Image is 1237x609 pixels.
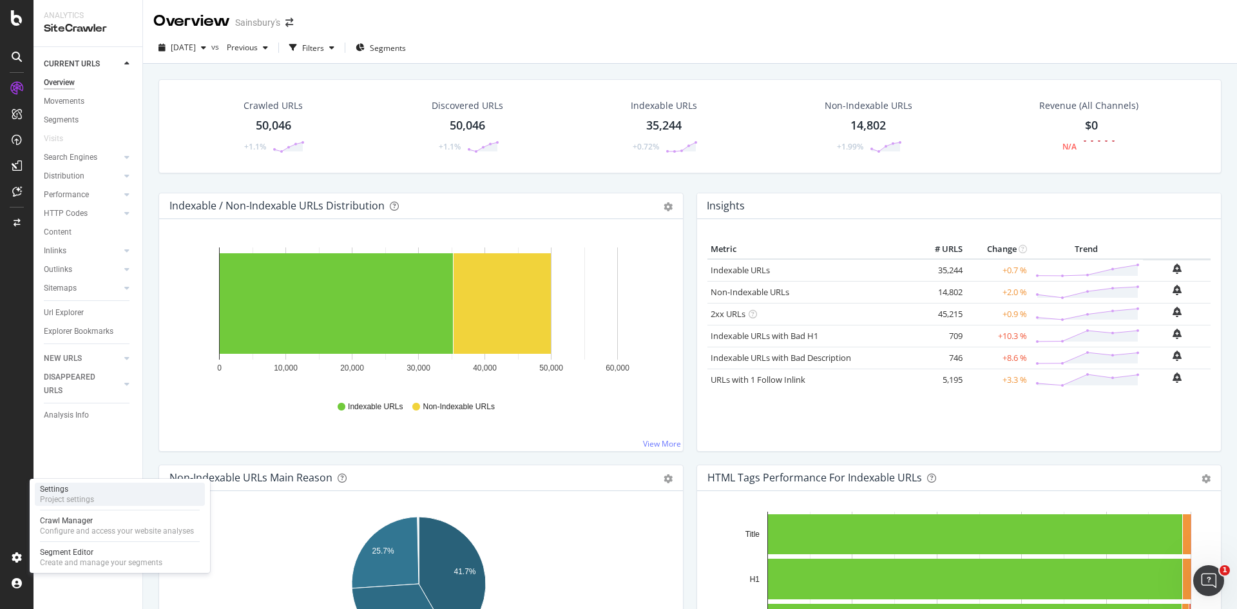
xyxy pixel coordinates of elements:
div: Project settings [40,494,94,505]
a: Indexable URLs [711,264,770,276]
a: Explorer Bookmarks [44,325,133,338]
div: bell-plus [1173,351,1182,361]
div: Crawled URLs [244,99,303,112]
div: Search Engines [44,151,97,164]
div: Configure and access your website analyses [40,526,194,536]
a: View More [643,438,681,449]
a: Content [44,226,133,239]
a: URLs with 1 Follow Inlink [711,374,805,385]
a: Performance [44,188,120,202]
div: Url Explorer [44,306,84,320]
div: Explorer Bookmarks [44,325,113,338]
div: Distribution [44,169,84,183]
a: Visits [44,132,76,146]
div: 50,046 [450,117,485,134]
div: gear [664,474,673,483]
td: 709 [914,325,966,347]
a: SettingsProject settings [35,483,205,506]
span: Revenue (All Channels) [1039,99,1138,112]
a: CURRENT URLS [44,57,120,71]
div: HTML Tags Performance for Indexable URLs [707,471,922,484]
th: Change [966,240,1030,259]
a: Search Engines [44,151,120,164]
div: Performance [44,188,89,202]
div: Overview [153,10,230,32]
div: Visits [44,132,63,146]
text: 10,000 [274,363,298,372]
a: DISAPPEARED URLS [44,371,120,398]
span: $0 [1085,117,1098,133]
div: Outlinks [44,263,72,276]
div: bell-plus [1173,307,1182,317]
div: Sainsbury's [235,16,280,29]
button: Segments [350,37,411,58]
div: bell-plus [1173,372,1182,383]
td: +3.3 % [966,369,1030,391]
div: Sitemaps [44,282,77,295]
div: Overview [44,76,75,90]
div: Analysis Info [44,409,89,422]
div: DISAPPEARED URLS [44,371,109,398]
a: Sitemaps [44,282,120,295]
div: +1.1% [244,141,266,152]
td: 45,215 [914,303,966,325]
div: +1.1% [439,141,461,152]
div: Create and manage your segments [40,557,162,568]
div: Non-Indexable URLs [825,99,912,112]
a: Non-Indexable URLs [711,286,789,298]
a: HTTP Codes [44,207,120,220]
a: Indexable URLs with Bad H1 [711,330,818,342]
text: 41.7% [454,567,475,576]
td: +2.0 % [966,281,1030,303]
div: bell-plus [1173,329,1182,339]
div: Settings [40,484,94,494]
button: Filters [284,37,340,58]
a: Segment EditorCreate and manage your segments [35,546,205,569]
text: 60,000 [606,363,629,372]
span: Non-Indexable URLs [423,401,494,412]
div: bell-plus [1173,264,1182,274]
a: 2xx URLs [711,308,745,320]
a: Movements [44,95,133,108]
div: SiteCrawler [44,21,132,36]
text: Title [745,530,760,539]
svg: A chart. [169,240,668,389]
div: 14,802 [850,117,886,134]
button: Previous [222,37,273,58]
a: Indexable URLs with Bad Description [711,352,851,363]
div: bell-plus [1173,285,1182,295]
td: 5,195 [914,369,966,391]
a: Inlinks [44,244,120,258]
div: Filters [302,43,324,53]
th: Trend [1030,240,1143,259]
div: N/A [1062,141,1077,152]
a: Outlinks [44,263,120,276]
text: H1 [750,575,760,584]
div: Movements [44,95,84,108]
text: 30,000 [407,363,430,372]
h4: Insights [707,197,745,215]
a: Analysis Info [44,409,133,422]
td: +10.3 % [966,325,1030,347]
iframe: Intercom live chat [1193,565,1224,596]
text: 50,000 [539,363,563,372]
div: NEW URLS [44,352,82,365]
td: +8.6 % [966,347,1030,369]
span: 1 [1220,565,1230,575]
a: Segments [44,113,133,127]
div: Discovered URLs [432,99,503,112]
a: Url Explorer [44,306,133,320]
div: CURRENT URLS [44,57,100,71]
span: 2025 Oct. 6th [171,42,196,53]
div: HTTP Codes [44,207,88,220]
div: +0.72% [633,141,659,152]
div: Indexable URLs [631,99,697,112]
div: Crawl Manager [40,516,194,526]
div: Segment Editor [40,547,162,557]
div: arrow-right-arrow-left [285,18,293,27]
td: 35,244 [914,259,966,282]
div: Inlinks [44,244,66,258]
div: Non-Indexable URLs Main Reason [169,471,332,484]
text: 0 [217,363,222,372]
div: Analytics [44,10,132,21]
